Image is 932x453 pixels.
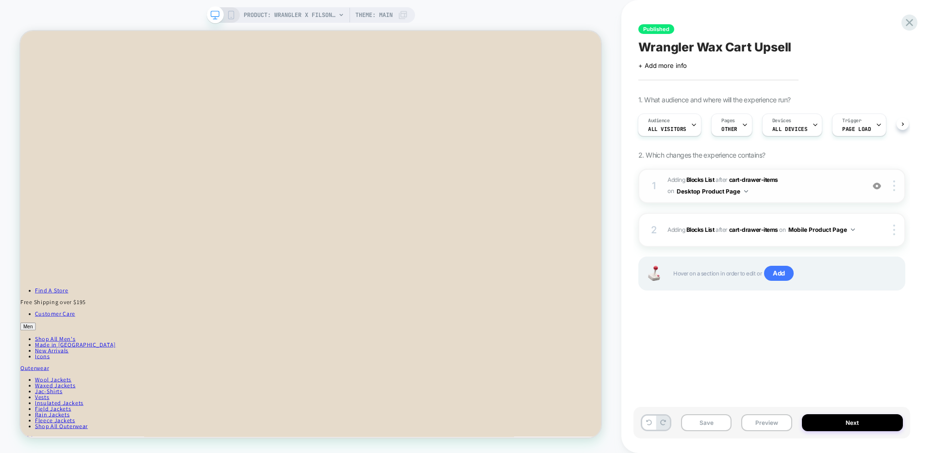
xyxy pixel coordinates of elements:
[681,414,732,431] button: Save
[19,413,127,423] a: Made in [GEOGRAPHIC_DATA]
[729,226,778,233] span: cart-drawer-items
[644,266,664,281] img: Joystick
[788,224,855,236] button: Mobile Product Page
[649,177,659,194] div: 1
[893,225,895,235] img: close
[686,226,715,233] b: Blocks List
[851,228,855,231] img: down arrow
[649,221,659,239] div: 2
[638,151,765,159] span: 2. Which changes the experience contains?
[716,176,728,183] span: AFTER
[677,185,748,197] button: Desktop Product Page
[721,126,737,132] span: OTHER
[893,180,895,191] img: close
[19,421,65,431] a: New Arrivals
[741,414,792,431] button: Preview
[721,117,735,124] span: Pages
[842,126,871,132] span: Page Load
[772,117,791,124] span: Devices
[19,341,64,351] a: Find A Store
[686,176,715,183] b: Blocks List
[638,24,674,34] span: Published
[648,126,686,132] span: All Visitors
[779,225,785,235] span: on
[244,7,336,23] span: PRODUCT: Wrangler X Filson Wild Adventure Jeans - Indigo
[842,117,861,124] span: Trigger
[802,414,903,431] button: Next
[19,405,73,416] a: Shop All Men's
[873,182,881,190] img: crossed eye
[667,176,715,183] span: Adding
[355,7,393,23] span: Theme: MAIN
[772,126,807,132] span: ALL DEVICES
[764,266,794,281] span: Add
[673,266,895,281] span: Hover on a section in order to edit or
[648,117,670,124] span: Audience
[729,176,778,183] span: cart-drawer-items
[19,429,39,439] a: Icons
[744,190,748,193] img: down arrow
[667,226,715,233] span: Adding
[667,186,674,196] span: on
[638,40,791,54] span: Wrangler Wax Cart Upsell
[716,226,728,233] span: AFTER
[638,96,790,104] span: 1. What audience and where will the experience run?
[19,372,73,382] a: Customer Care
[638,62,687,69] span: + Add more info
